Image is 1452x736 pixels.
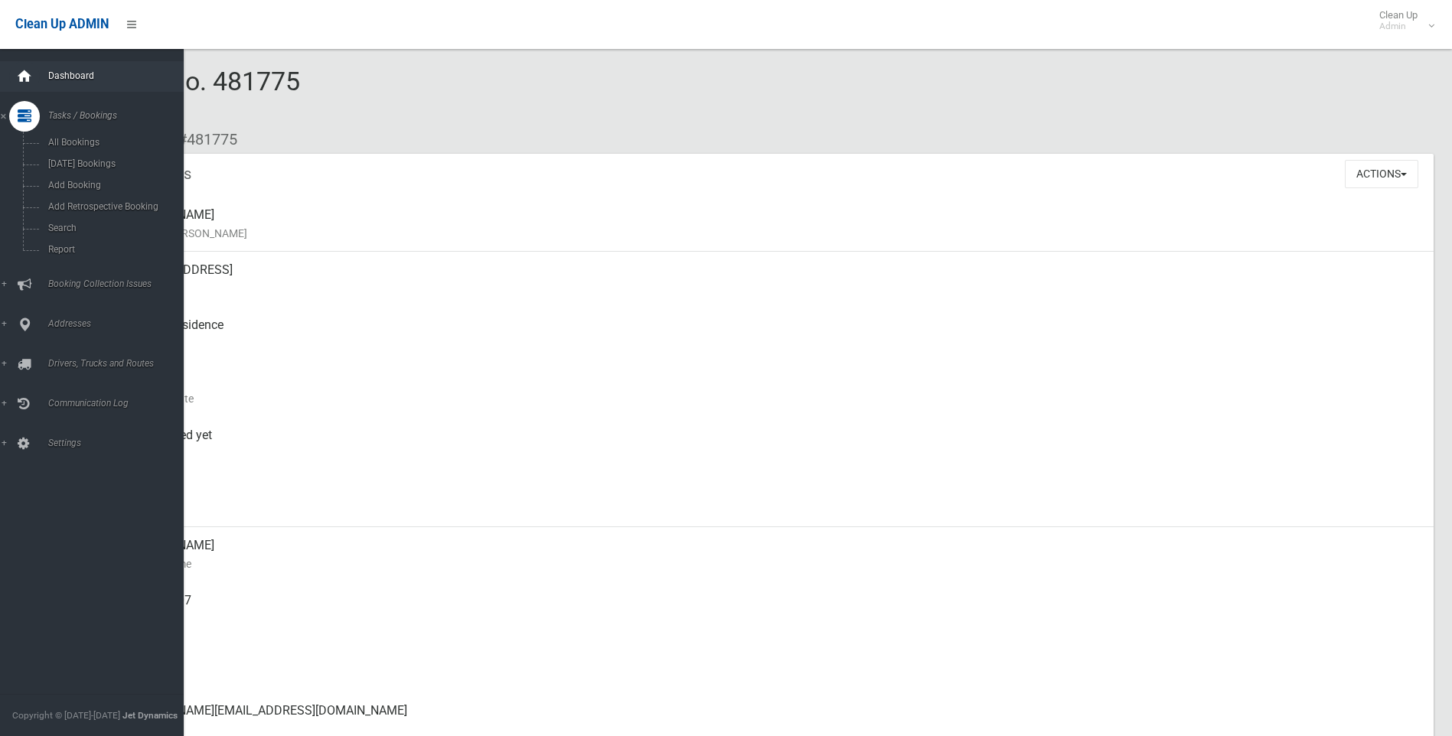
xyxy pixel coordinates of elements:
div: Front of Residence [122,307,1421,362]
span: Dashboard [44,70,195,81]
span: Report [44,244,182,255]
span: Settings [44,438,195,448]
span: Add Retrospective Booking [44,201,182,212]
div: 0481461707 [122,582,1421,637]
strong: Jet Dynamics [122,710,178,721]
span: Search [44,223,182,233]
div: [DATE] [122,472,1421,527]
span: Add Booking [44,180,182,191]
small: Landline [122,665,1421,683]
span: Addresses [44,318,195,329]
div: None given [122,637,1421,692]
button: Actions [1345,160,1418,188]
span: Clean Up ADMIN [15,17,109,31]
small: Address [122,279,1421,298]
span: Booking Collection Issues [44,278,195,289]
span: [DATE] Bookings [44,158,182,169]
div: Not collected yet [122,417,1421,472]
span: All Bookings [44,137,182,148]
small: Name of [PERSON_NAME] [122,224,1421,243]
small: Zone [122,500,1421,518]
div: [PERSON_NAME] [122,527,1421,582]
span: Booking No. 481775 [67,66,300,125]
span: Communication Log [44,398,195,409]
li: #481775 [167,125,237,154]
small: Mobile [122,610,1421,628]
span: Clean Up [1372,9,1433,32]
div: [DATE] [122,362,1421,417]
span: Copyright © [DATE]-[DATE] [12,710,120,721]
div: [PERSON_NAME] [122,197,1421,252]
small: Collection Date [122,389,1421,408]
small: Collected At [122,445,1421,463]
div: [STREET_ADDRESS] [122,252,1421,307]
small: Admin [1379,21,1418,32]
small: Contact Name [122,555,1421,573]
span: Tasks / Bookings [44,110,195,121]
small: Pickup Point [122,334,1421,353]
span: Drivers, Trucks and Routes [44,358,195,369]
